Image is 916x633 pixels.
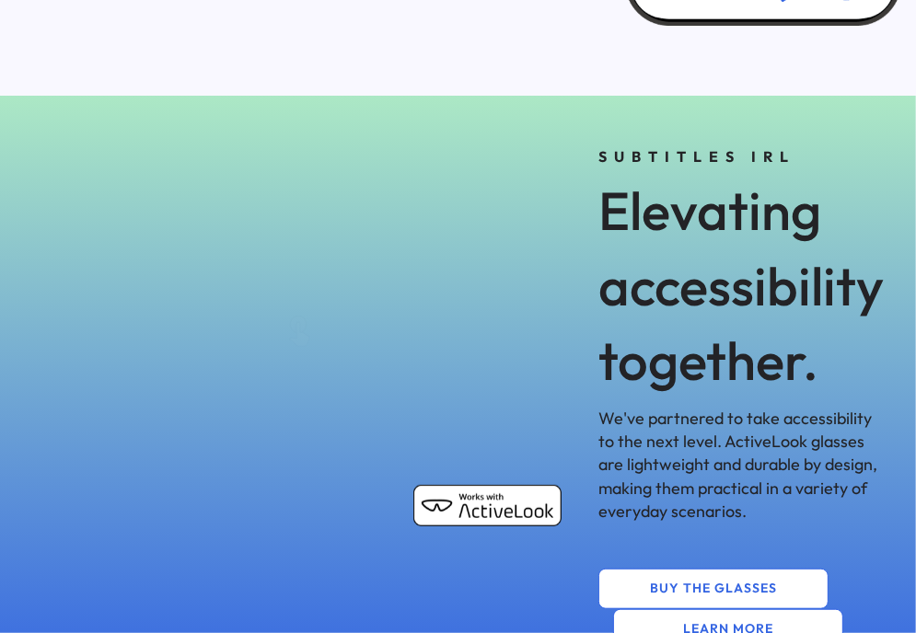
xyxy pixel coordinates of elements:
[598,173,887,397] div: Elevating accessibility together.
[598,407,887,523] div: We've partnered to take accessibility to the next level. ActiveLook glasses are lightweight and d...
[598,569,829,609] button: BUY THE GLASSES
[413,485,562,526] img: Works with ActiveLook badge
[598,146,887,167] div: SUBTITLES IRL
